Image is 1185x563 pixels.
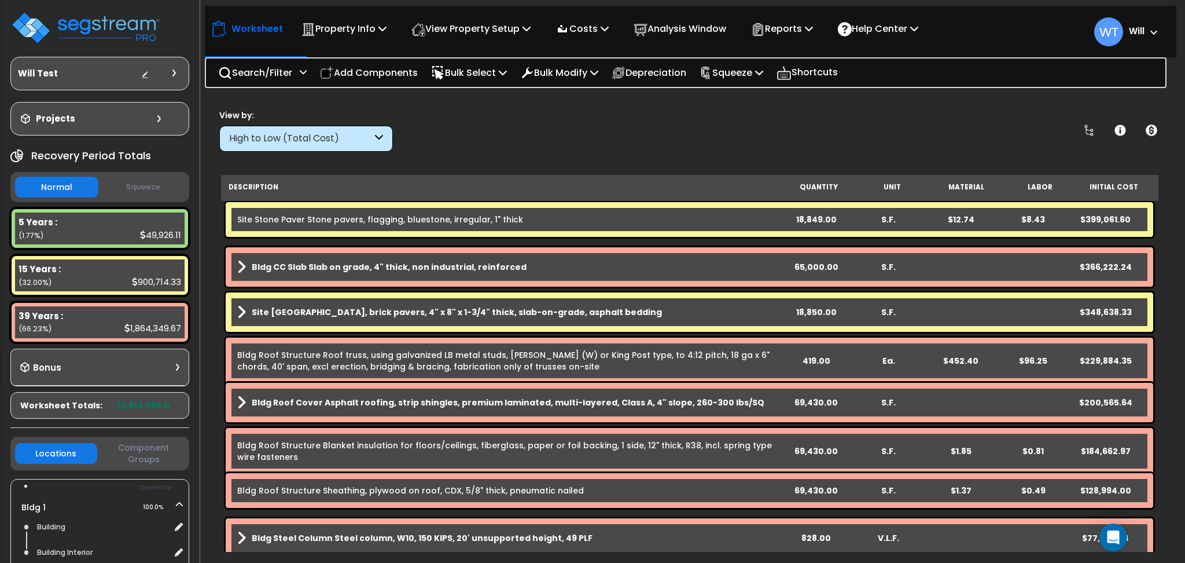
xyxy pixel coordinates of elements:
div: 900,714.33 [132,276,181,288]
h4: Recovery Period Totals [31,150,151,162]
div: 1,864,349.67 [124,322,181,334]
a: Individual Item [237,349,780,372]
div: $366,222.24 [1069,261,1142,273]
div: Ownership [34,481,189,495]
div: Shortcuts [770,59,844,87]
div: 49,926.11 [140,229,181,241]
img: logo_pro_r.png [10,10,161,45]
div: $8.43 [997,214,1069,225]
div: 18,850.00 [780,306,852,318]
div: Depreciation [605,59,693,86]
div: Building Interior [34,546,170,560]
div: $348,638.33 [1069,306,1142,318]
small: 1.7735802986533407% [19,231,43,240]
b: 15 Years : [19,263,61,275]
p: Squeeze [700,65,763,81]
div: View by: [219,109,393,121]
div: $1.85 [925,445,997,457]
p: Add Components [320,65,418,81]
p: View Property Setup [411,21,531,36]
b: Will [1129,25,1144,37]
div: $1.37 [925,485,997,496]
a: Assembly Title [237,394,780,411]
div: S.F. [852,485,925,496]
div: Add Components [314,59,424,86]
div: Ea. [852,355,925,367]
small: Initial Cost [1090,182,1138,192]
div: $12.74 [925,214,997,225]
a: Assembly Title [237,530,780,546]
div: $229,884.35 [1069,355,1142,367]
p: Analysis Window [634,21,726,36]
button: Normal [15,177,98,198]
h3: Projects [36,113,75,125]
p: Depreciation [612,65,686,81]
div: 18,849.00 [780,214,852,225]
div: $200,565.64 [1069,397,1142,408]
button: Component Groups [103,441,185,466]
span: Worksheet Totals: [20,400,102,411]
small: 31.997069076736473% [19,277,51,287]
a: Individual Item [237,485,584,496]
div: High to Low (Total Cost) [229,132,372,145]
div: $452.40 [925,355,997,367]
a: Assembly Title [237,304,780,320]
b: 2,814,990.11 [117,400,170,411]
p: Worksheet [231,21,283,36]
div: Open Intercom Messenger [1099,524,1127,551]
p: Search/Filter [218,65,292,81]
p: Shortcuts [776,64,838,81]
div: 69,430.00 [780,445,852,457]
div: 419.00 [780,355,852,367]
p: Bulk Modify [520,65,598,81]
button: Squeeze [101,177,185,198]
div: $0.81 [997,445,1069,457]
div: S.F. [852,214,925,225]
div: S.F. [852,261,925,273]
div: Building [34,520,170,534]
a: Bldg 1 100.0% [21,502,46,513]
div: $96.25 [997,355,1069,367]
span: WT [1094,17,1123,46]
small: Description [229,182,278,192]
div: S.F. [852,306,925,318]
div: $184,662.97 [1069,445,1142,457]
button: Locations [15,443,97,464]
div: 65,000.00 [780,261,852,273]
div: $77,255.84 [1069,532,1142,544]
div: 828.00 [780,532,852,544]
b: 39 Years : [19,310,63,322]
small: Labor [1028,182,1052,192]
div: $128,994.00 [1069,485,1142,496]
small: Material [948,182,984,192]
div: V.L.F. [852,532,925,544]
div: $399,061.60 [1069,214,1142,225]
h3: Will Test [18,68,58,79]
span: 100.0% [143,500,174,514]
p: Bulk Select [431,65,507,81]
p: Costs [555,21,609,36]
b: Site [GEOGRAPHIC_DATA], brick pavers, 4" x 8" x 1-3/4" thick, slab-on-grade, asphalt bedding [252,306,662,318]
div: S.F. [852,397,925,408]
b: 5 Years : [19,216,57,228]
small: Quantity [800,182,838,192]
p: Property Info [301,21,387,36]
div: 69,430.00 [780,397,852,408]
b: Bldg CC Slab Slab on grade, 4" thick, non industrial, reinforced [252,261,527,273]
small: Unit [884,182,901,192]
b: Bldg Steel Column Steel column, W10, 150 KIPS, 20' unsupported height, 49 PLF [252,532,592,544]
a: Individual Item [237,214,523,225]
a: Individual Item [237,440,780,463]
h3: Bonus [33,363,61,373]
a: Assembly Title [237,259,780,275]
p: Help Center [838,21,918,36]
small: 66.22935062461019% [19,324,51,334]
b: Bldg Roof Cover Asphalt roofing, strip shingles, premium laminated, multi-layered, Class A, 4" sl... [252,397,764,408]
div: 69,430.00 [780,485,852,496]
div: $0.49 [997,485,1069,496]
p: Reports [751,21,813,36]
div: S.F. [852,445,925,457]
